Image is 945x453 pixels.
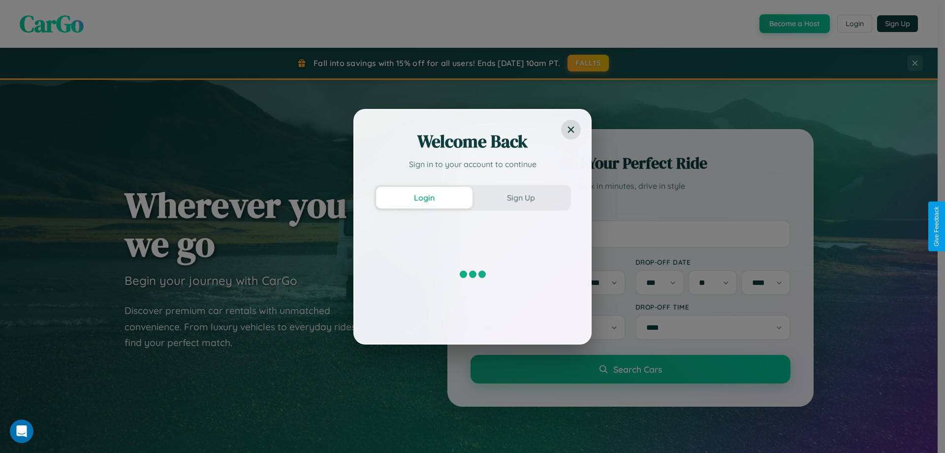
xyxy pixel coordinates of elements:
h2: Welcome Back [374,130,571,153]
p: Sign in to your account to continue [374,158,571,170]
button: Login [376,187,472,209]
iframe: Intercom live chat [10,419,33,443]
button: Sign Up [472,187,569,209]
div: Give Feedback [933,207,940,246]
